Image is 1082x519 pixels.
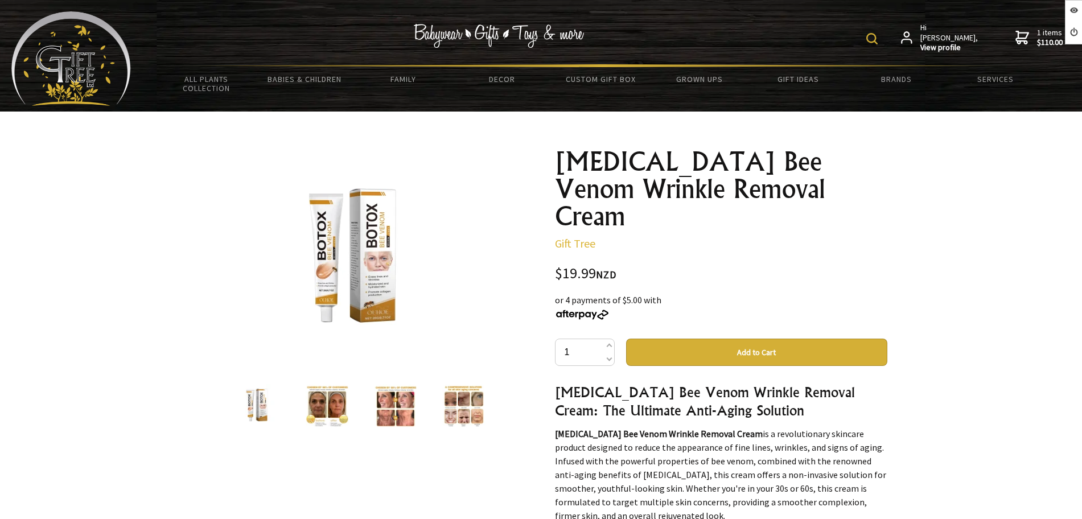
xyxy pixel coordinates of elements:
[596,268,616,281] span: NZD
[848,67,946,91] a: Brands
[555,293,887,320] div: or 4 payments of $5.00 with
[555,266,887,282] div: $19.99
[748,67,847,91] a: Gift Ideas
[452,67,551,91] a: Decor
[555,310,610,320] img: Afterpay
[650,67,748,91] a: Grown Ups
[555,383,887,419] h3: [MEDICAL_DATA] Bee Venom Wrinkle Removal Cream: The Ultimate Anti-Aging Solution
[555,236,595,250] a: Gift Tree
[11,11,131,106] img: Babyware - Gifts - Toys and more...
[1015,23,1063,53] a: 1 items$110.00
[1037,27,1063,48] span: 1 items
[901,23,979,53] a: Hi [PERSON_NAME],View profile
[354,67,452,91] a: Family
[157,67,256,100] a: All Plants Collection
[866,33,878,44] img: product search
[946,67,1044,91] a: Services
[555,428,763,439] strong: [MEDICAL_DATA] Bee Venom Wrinkle Removal Cream
[237,384,281,427] img: Botox Bee Venom Wrinkle Removal Cream
[413,24,584,48] img: Babywear - Gifts - Toys & more
[552,67,650,91] a: Custom Gift Box
[626,339,887,366] button: Add to Cart
[555,148,887,230] h1: [MEDICAL_DATA] Bee Venom Wrinkle Removal Cream
[374,384,417,427] img: Botox Bee Venom Wrinkle Removal Cream
[306,384,349,427] img: Botox Bee Venom Wrinkle Removal Cream
[920,23,979,53] span: Hi [PERSON_NAME],
[256,67,354,91] a: Babies & Children
[920,43,979,53] strong: View profile
[273,170,450,348] img: Botox Bee Venom Wrinkle Removal Cream
[1037,38,1063,48] strong: $110.00
[442,384,486,427] img: Botox Bee Venom Wrinkle Removal Cream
